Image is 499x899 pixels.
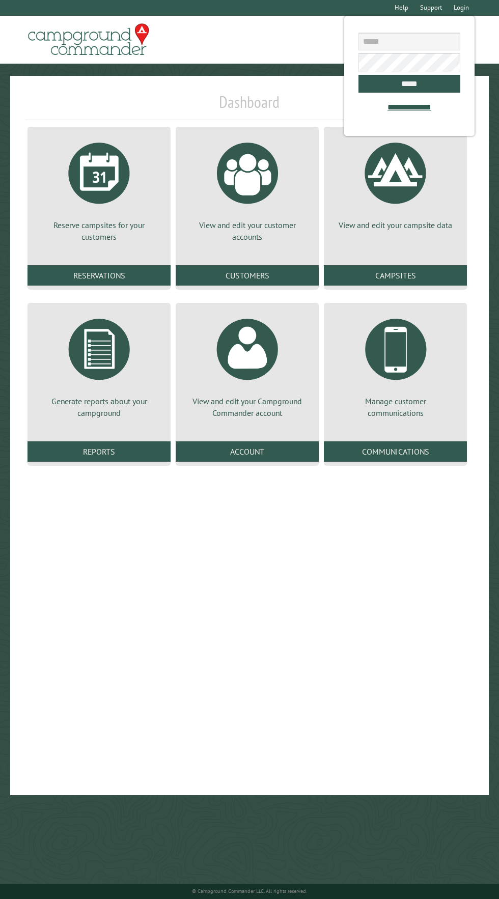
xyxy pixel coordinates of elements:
small: © Campground Commander LLC. All rights reserved. [192,888,307,894]
a: Reports [27,441,171,462]
a: Account [176,441,319,462]
p: Generate reports about your campground [40,396,158,418]
a: Communications [324,441,467,462]
a: Campsites [324,265,467,286]
p: View and edit your Campground Commander account [188,396,307,418]
p: View and edit your campsite data [336,219,455,231]
p: View and edit your customer accounts [188,219,307,242]
a: Customers [176,265,319,286]
a: View and edit your campsite data [336,135,455,231]
a: Reserve campsites for your customers [40,135,158,242]
a: Generate reports about your campground [40,311,158,418]
img: Campground Commander [25,20,152,60]
h1: Dashboard [25,92,474,120]
a: View and edit your customer accounts [188,135,307,242]
a: View and edit your Campground Commander account [188,311,307,418]
p: Reserve campsites for your customers [40,219,158,242]
p: Manage customer communications [336,396,455,418]
a: Reservations [27,265,171,286]
a: Manage customer communications [336,311,455,418]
